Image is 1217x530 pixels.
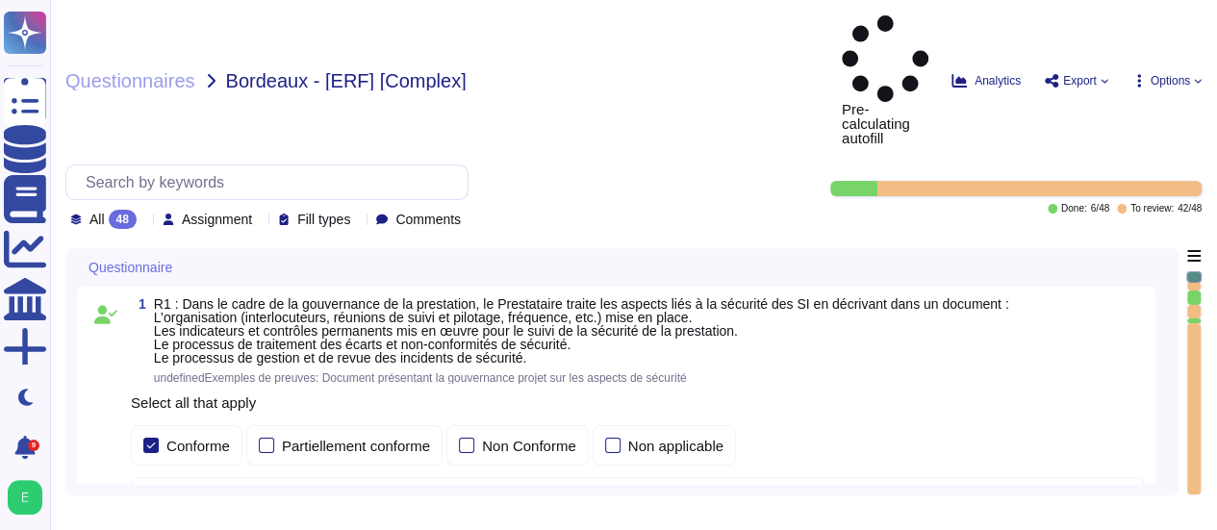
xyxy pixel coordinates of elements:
[951,73,1021,88] button: Analytics
[76,165,468,199] input: Search by keywords
[842,15,928,145] span: Pre-calculating autofill
[166,439,230,453] div: Conforme
[282,439,430,453] div: Partiellement conforme
[628,439,723,453] div: Non applicable
[482,439,576,453] div: Non Conforme
[182,213,252,226] span: Assignment
[89,261,172,274] span: Questionnaire
[131,297,146,311] span: 1
[1151,75,1190,87] span: Options
[89,213,105,226] span: All
[1090,204,1108,214] span: 6 / 48
[1130,204,1174,214] span: To review:
[65,71,195,90] span: Questionnaires
[297,213,350,226] span: Fill types
[1063,75,1097,87] span: Export
[131,395,1144,410] p: Select all that apply
[109,210,137,229] div: 48
[975,75,1021,87] span: Analytics
[395,213,461,226] span: Comments
[226,71,467,90] span: Bordeaux - [ERF] [Complex]
[28,440,39,451] div: 9
[154,371,687,385] span: undefinedExemples de preuves: Document présentant la gouvernance projet sur les aspects de sécurité
[1178,204,1202,214] span: 42 / 48
[8,480,42,515] img: user
[154,296,1009,366] span: R1 : Dans le cadre de la gouvernance de la prestation, le Prestataire traite les aspects liés à l...
[4,476,56,518] button: user
[1061,204,1087,214] span: Done:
